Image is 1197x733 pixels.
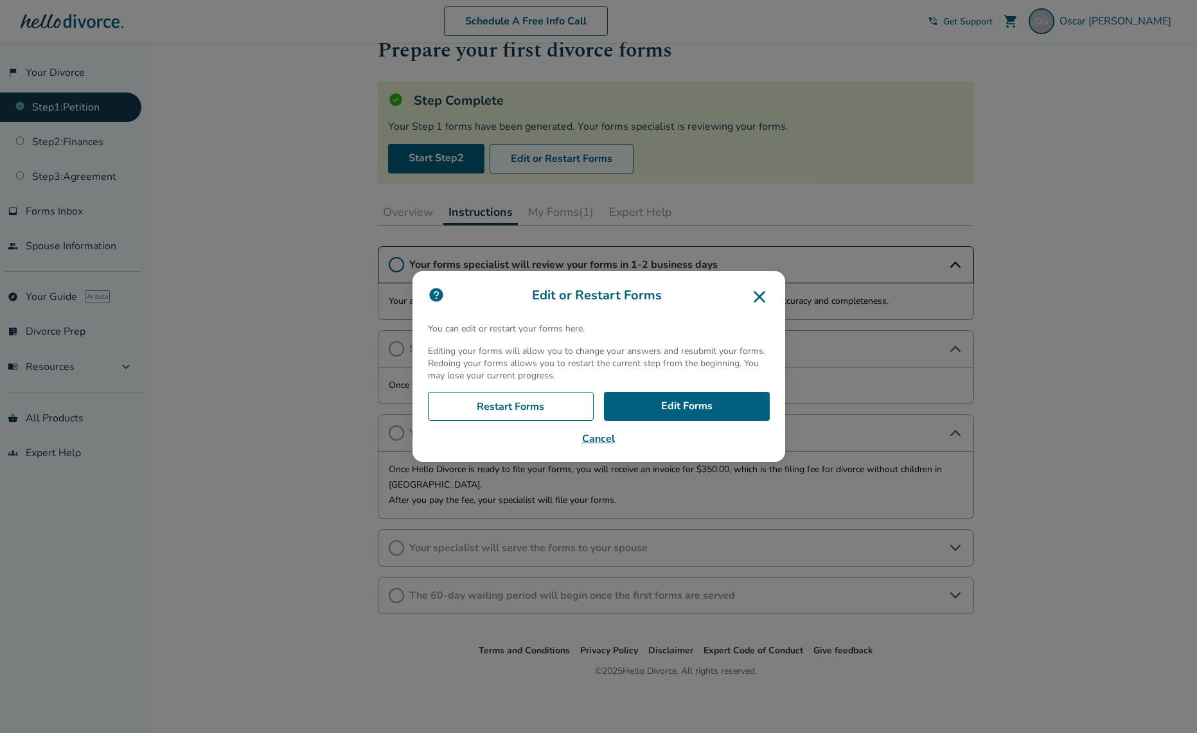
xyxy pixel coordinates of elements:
p: Editing your forms will allow you to change your answers and resubmit your forms. Redoing your fo... [428,345,770,382]
a: Edit Forms [604,392,770,421]
p: You can edit or restart your forms here. [428,322,770,335]
iframe: Chat Widget [1133,671,1197,733]
img: icon [428,287,445,303]
button: Cancel [428,431,770,446]
a: Restart Forms [428,392,594,421]
h3: Edit or Restart Forms [428,287,770,307]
